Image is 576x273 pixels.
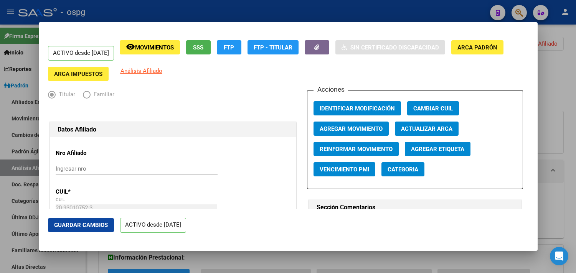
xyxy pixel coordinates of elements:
[48,46,114,61] p: ACTIVO desde [DATE]
[457,44,497,51] span: ARCA Padrón
[314,101,401,115] button: Identificar Modificación
[335,40,445,54] button: Sin Certificado Discapacidad
[193,44,203,51] span: SSS
[550,247,568,265] div: Open Intercom Messenger
[58,125,288,134] h1: Datos Afiliado
[48,218,114,232] button: Guardar Cambios
[395,122,459,136] button: Actualizar ARCA
[56,149,126,158] p: Nro Afiliado
[405,142,470,156] button: Agregar Etiqueta
[317,203,513,212] h1: Sección Comentarios
[381,162,424,176] button: Categoria
[48,93,122,100] mat-radio-group: Elija una opción
[54,71,102,77] span: ARCA Impuestos
[120,40,180,54] button: Movimientos
[407,101,459,115] button: Cambiar CUIL
[320,125,383,132] span: Agregar Movimiento
[56,187,126,196] p: CUIL
[120,218,186,233] p: ACTIVO desde [DATE]
[48,67,109,81] button: ARCA Impuestos
[320,146,393,153] span: Reinformar Movimiento
[186,40,211,54] button: SSS
[388,166,418,173] span: Categoria
[413,105,453,112] span: Cambiar CUIL
[91,90,114,99] span: Familiar
[224,44,234,51] span: FTP
[320,166,369,173] span: Vencimiento PMI
[217,40,241,54] button: FTP
[401,125,452,132] span: Actualizar ARCA
[314,162,375,176] button: Vencimiento PMI
[314,84,348,94] h3: Acciones
[126,42,135,51] mat-icon: remove_red_eye
[314,122,389,136] button: Agregar Movimiento
[350,44,439,51] span: Sin Certificado Discapacidad
[248,40,299,54] button: FTP - Titular
[314,142,399,156] button: Reinformar Movimiento
[135,44,174,51] span: Movimientos
[254,44,292,51] span: FTP - Titular
[56,90,75,99] span: Titular
[54,222,108,229] span: Guardar Cambios
[411,146,464,153] span: Agregar Etiqueta
[320,105,395,112] span: Identificar Modificación
[120,67,162,74] span: Análisis Afiliado
[451,40,503,54] button: ARCA Padrón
